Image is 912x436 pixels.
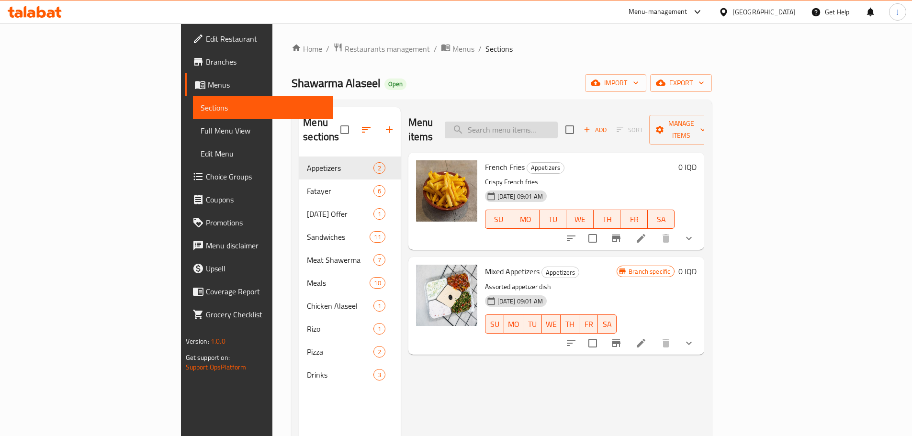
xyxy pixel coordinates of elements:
[292,72,381,94] span: Shawarma Alaseel
[560,332,583,355] button: sort-choices
[299,271,401,294] div: Meals10
[564,317,575,331] span: TH
[374,256,385,265] span: 7
[185,27,333,50] a: Edit Restaurant
[635,233,647,244] a: Edit menu item
[307,277,370,289] span: Meals
[583,317,594,331] span: FR
[208,79,326,90] span: Menus
[307,208,373,220] span: [DATE] Offer
[186,361,247,373] a: Support.OpsPlatform
[654,227,677,250] button: delete
[683,233,695,244] svg: Show Choices
[201,148,326,159] span: Edit Menu
[355,118,378,141] span: Sort sections
[373,208,385,220] div: items
[378,118,401,141] button: Add section
[307,323,373,335] div: Rizo
[373,162,385,174] div: items
[523,314,542,334] button: TU
[384,78,406,90] div: Open
[373,185,385,197] div: items
[307,231,370,243] span: Sandwiches
[211,335,225,347] span: 1.0.0
[629,6,687,18] div: Menu-management
[580,123,610,137] span: Add item
[566,210,594,229] button: WE
[485,43,513,55] span: Sections
[560,120,580,140] span: Select section
[185,188,333,211] a: Coupons
[485,264,540,279] span: Mixed Appetizers
[527,162,564,173] span: Appetizers
[206,240,326,251] span: Menu disclaimer
[333,43,430,55] a: Restaurants management
[292,43,712,55] nav: breadcrumb
[374,370,385,380] span: 3
[605,332,628,355] button: Branch-specific-item
[658,77,704,89] span: export
[307,208,373,220] div: Ramadan Offer
[408,115,433,144] h2: Menu items
[299,294,401,317] div: Chicken Alaseel1
[678,160,697,174] h6: 0 IQD
[542,267,579,278] span: Appetizers
[373,323,385,335] div: items
[185,280,333,303] a: Coverage Report
[541,267,579,278] div: Appetizers
[193,96,333,119] a: Sections
[620,210,648,229] button: FR
[579,314,598,334] button: FR
[445,122,558,138] input: search
[299,153,401,390] nav: Menu sections
[307,346,373,358] div: Pizza
[299,248,401,271] div: Meat Shawerma7
[677,227,700,250] button: show more
[485,210,512,229] button: SU
[610,123,649,137] span: Select section first
[299,317,401,340] div: Rizo1
[299,340,401,363] div: Pizza2
[624,212,644,226] span: FR
[485,281,617,293] p: Assorted appetizer dish
[649,115,713,145] button: Manage items
[504,314,523,334] button: MO
[185,257,333,280] a: Upsell
[185,234,333,257] a: Menu disclaimer
[374,347,385,357] span: 2
[485,176,675,188] p: Crispy French fries
[206,309,326,320] span: Grocery Checklist
[185,50,333,73] a: Branches
[494,297,547,306] span: [DATE] 09:01 AM
[650,74,712,92] button: export
[654,332,677,355] button: delete
[580,123,610,137] button: Add
[540,210,567,229] button: TU
[602,317,613,331] span: SA
[597,212,617,226] span: TH
[185,165,333,188] a: Choice Groups
[489,317,500,331] span: SU
[206,263,326,274] span: Upsell
[594,210,621,229] button: TH
[489,212,508,226] span: SU
[370,279,384,288] span: 10
[370,233,384,242] span: 11
[625,267,674,276] span: Branch specific
[677,332,700,355] button: show more
[307,369,373,380] span: Drinks
[307,162,373,174] span: Appetizers
[370,277,385,289] div: items
[582,124,608,135] span: Add
[206,56,326,67] span: Branches
[193,142,333,165] a: Edit Menu
[185,303,333,326] a: Grocery Checklist
[307,300,373,312] div: Chicken Alaseel
[593,77,639,89] span: import
[635,337,647,349] a: Edit menu item
[206,33,326,45] span: Edit Restaurant
[299,179,401,202] div: Fatayer6
[441,43,474,55] a: Menus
